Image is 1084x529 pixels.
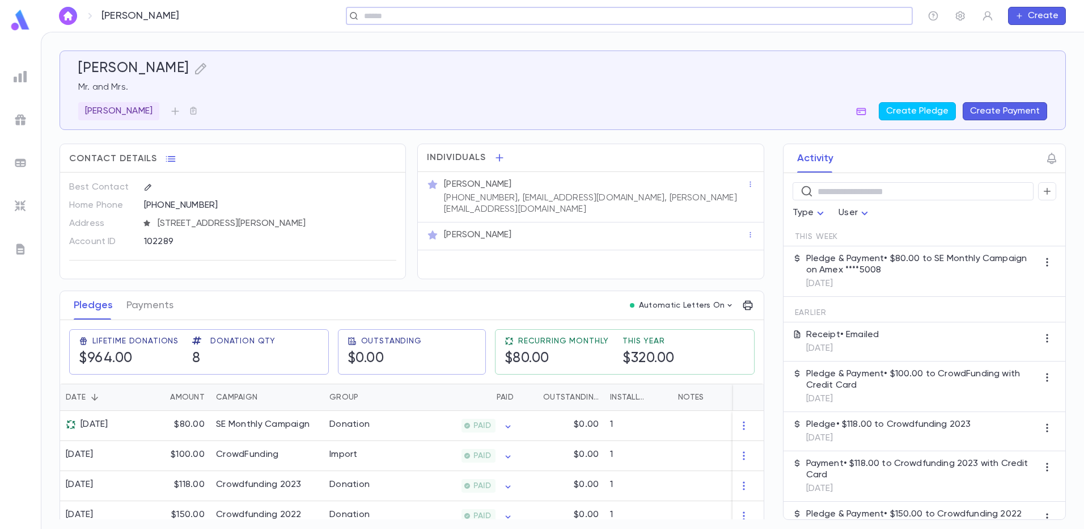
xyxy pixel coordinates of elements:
[469,451,496,460] span: PAID
[604,411,672,441] div: 1
[126,291,173,320] button: Payments
[14,70,27,83] img: reports_grey.c525e4749d1bce6a11f5fe2a8de1b229.svg
[14,113,27,127] img: campaigns_grey.99e729a5f7ee94e3726e6486bddda8f1.svg
[14,156,27,170] img: batches_grey.339ca447c9d9533ef1741baa751efc33.svg
[329,449,358,460] div: Import
[543,384,599,411] div: Outstanding
[257,388,276,406] button: Sort
[144,233,341,250] div: 102289
[797,144,833,173] button: Activity
[479,388,497,406] button: Sort
[806,483,1038,494] p: [DATE]
[806,329,879,341] p: Receipt • Emailed
[137,471,210,501] div: $118.00
[672,384,814,411] div: Notes
[137,384,210,411] div: Amount
[839,208,858,217] span: User
[469,511,496,520] span: PAID
[639,301,725,310] p: Automatic Letters On
[806,419,971,430] p: Pledge • $118.00 to Crowdfunding 2023
[678,384,704,411] div: Notes
[469,481,496,490] span: PAID
[66,449,94,460] div: [DATE]
[358,388,376,406] button: Sort
[623,337,665,346] span: This Year
[66,419,108,430] div: [DATE]
[519,384,604,411] div: Outstanding
[574,449,599,460] p: $0.00
[60,384,137,411] div: Date
[137,411,210,441] div: $80.00
[806,278,1038,289] p: [DATE]
[85,106,153,117] p: [PERSON_NAME]
[324,384,409,411] div: Group
[793,208,814,217] span: Type
[604,384,672,411] div: Installments
[69,153,157,165] span: Contact Details
[963,102,1047,120] button: Create Payment
[1008,7,1066,25] button: Create
[623,350,675,367] h5: $320.00
[69,178,134,196] p: Best Contact
[806,393,1038,405] p: [DATE]
[469,421,496,430] span: PAID
[14,199,27,213] img: imports_grey.530a8a0e642e233f2baf0ef88e8c9fcb.svg
[153,218,397,229] span: [STREET_ADDRESS][PERSON_NAME]
[92,337,179,346] span: Lifetime Donations
[66,509,94,520] div: [DATE]
[574,419,599,430] p: $0.00
[574,479,599,490] p: $0.00
[348,350,384,367] h5: $0.00
[329,419,370,430] div: Donation
[66,479,94,490] div: [DATE]
[216,449,278,460] div: CrowdFunding
[427,152,486,163] span: Individuals
[444,192,746,215] p: [PHONE_NUMBER], [EMAIL_ADDRESS][DOMAIN_NAME], [PERSON_NAME][EMAIL_ADDRESS][DOMAIN_NAME]
[216,419,310,430] div: SE Monthly Campaign
[74,291,113,320] button: Pledges
[216,384,257,411] div: Campaign
[144,196,396,213] div: [PHONE_NUMBER]
[806,343,879,354] p: [DATE]
[409,384,519,411] div: Paid
[79,350,133,367] h5: $964.00
[86,388,104,406] button: Sort
[604,441,672,471] div: 1
[329,479,370,490] div: Donation
[444,179,511,190] p: [PERSON_NAME]
[216,479,302,490] div: Crowdfunding 2023
[806,253,1038,276] p: Pledge & Payment • $80.00 to SE Monthly Campaign on Amex ****5008
[574,509,599,520] p: $0.00
[518,337,609,346] span: Recurring Monthly
[879,102,956,120] button: Create Pledge
[170,384,205,411] div: Amount
[210,384,324,411] div: Campaign
[806,458,1038,481] p: Payment • $118.00 to Crowdfunding 2023 with Credit Card
[78,60,189,77] h5: [PERSON_NAME]
[69,196,134,215] p: Home Phone
[9,9,32,31] img: logo
[610,384,649,411] div: Installments
[795,232,839,241] span: This Week
[216,509,302,520] div: Crowdfunding 2022
[69,215,134,233] p: Address
[505,350,549,367] h5: $80.00
[361,337,422,346] span: Outstanding
[625,297,739,313] button: Automatic Letters On
[839,202,871,224] div: User
[604,471,672,501] div: 1
[78,82,1047,93] p: Mr. and Mrs.
[806,433,971,444] p: [DATE]
[66,384,86,411] div: Date
[497,384,514,411] div: Paid
[329,509,370,520] div: Donation
[78,102,159,120] div: [PERSON_NAME]
[137,441,210,471] div: $100.00
[795,308,827,317] span: Earlier
[14,242,27,256] img: letters_grey.7941b92b52307dd3b8a917253454ce1c.svg
[525,388,543,406] button: Sort
[192,350,201,367] h5: 8
[69,233,134,251] p: Account ID
[329,384,358,411] div: Group
[152,388,170,406] button: Sort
